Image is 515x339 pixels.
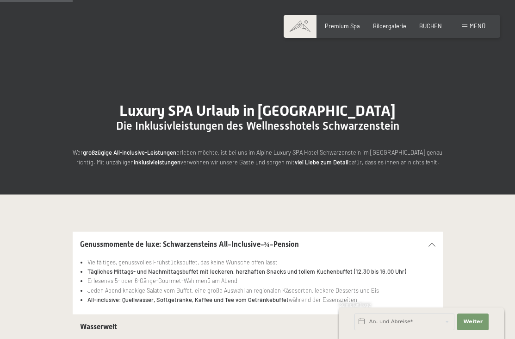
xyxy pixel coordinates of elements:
button: Weiter [457,314,489,330]
span: Luxury SPA Urlaub in [GEOGRAPHIC_DATA] [119,102,396,119]
a: Bildergalerie [373,22,406,30]
span: Genussmomente de luxe: Schwarzensteins All-Inclusive-¾-Pension [80,240,299,249]
span: Die Inklusivleistungen des Wellnesshotels Schwarzenstein [116,119,399,132]
strong: viel Liebe zum Detail [295,158,348,166]
span: Menü [470,22,485,30]
strong: All-inclusive: Quellwasser, Softgetränke, Kaffee und Tee vom Getränkebuffet [87,296,289,303]
strong: großzügige All-inclusive-Leistungen [83,149,176,156]
p: Wer erleben möchte, ist bei uns im Alpine Luxury SPA Hotel Schwarzenstein im [GEOGRAPHIC_DATA] ge... [73,148,443,167]
strong: Inklusivleistungen [134,158,180,166]
span: Schnellanfrage [339,302,371,308]
li: Vielfältiges, genussvolles Frühstücksbuffet, das keine Wünsche offen lässt [87,257,435,267]
li: Jeden Abend knackige Salate vom Buffet, eine große Auswahl an regionalen Käsesorten, leckere Dess... [87,286,435,295]
li: Erlesenes 5- oder 6-Gänge-Gourmet-Wahlmenü am Abend [87,276,435,285]
li: während der Essenszeiten [87,295,435,304]
a: BUCHEN [419,22,442,30]
span: Weiter [463,318,483,326]
strong: Tägliches Mittags- und Nachmittagsbuffet mit leckeren, herzhaften Snacks und tollem Kuchenbuffet ... [87,268,406,275]
a: Premium Spa [325,22,360,30]
span: Wasserwelt [80,322,117,331]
